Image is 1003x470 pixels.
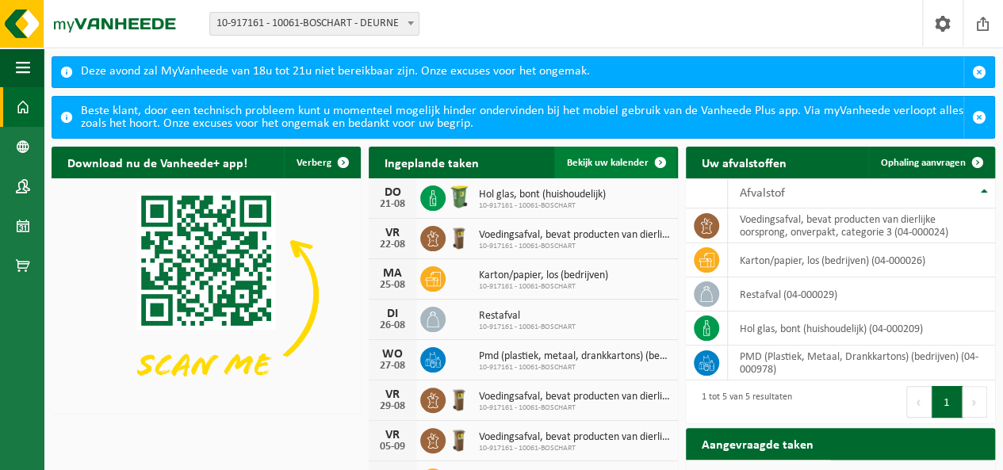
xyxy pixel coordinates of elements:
span: 10-917161 - 10061-BOSCHART [479,403,670,413]
div: VR [377,227,408,239]
h2: Uw afvalstoffen [686,147,802,178]
div: MA [377,267,408,280]
span: 10-917161 - 10061-BOSCHART - DEURNE [210,13,419,35]
button: Verberg [284,147,359,178]
h2: Ingeplande taken [369,147,495,178]
span: 10-917161 - 10061-BOSCHART [479,282,608,292]
div: 27-08 [377,361,408,372]
img: Download de VHEPlus App [52,178,361,411]
span: 10-917161 - 10061-BOSCHART - DEURNE [209,12,419,36]
button: 1 [932,386,963,418]
span: Bekijk uw kalender [567,158,649,168]
span: Restafval [479,310,576,323]
span: 10-917161 - 10061-BOSCHART [479,242,670,251]
button: Previous [906,386,932,418]
span: Voedingsafval, bevat producten van dierlijke oorsprong, onverpakt, categorie 3 [479,229,670,242]
img: WB-0140-HPE-BN-01 [446,224,473,250]
div: Beste klant, door een technisch probleem kunt u momenteel mogelijk hinder ondervinden bij het mob... [81,97,963,138]
img: WB-0140-HPE-BN-01 [446,385,473,412]
span: Afvalstof [740,187,785,200]
td: hol glas, bont (huishoudelijk) (04-000209) [728,311,995,346]
div: 29-08 [377,401,408,412]
div: DI [377,308,408,320]
span: Hol glas, bont (huishoudelijk) [479,189,606,201]
span: Voedingsafval, bevat producten van dierlijke oorsprong, onverpakt, categorie 3 [479,391,670,403]
div: Deze avond zal MyVanheede van 18u tot 21u niet bereikbaar zijn. Onze excuses voor het ongemak. [81,57,963,87]
span: Karton/papier, los (bedrijven) [479,269,608,282]
div: 1 tot 5 van 5 resultaten [694,384,792,419]
td: karton/papier, los (bedrijven) (04-000026) [728,243,995,277]
span: Ophaling aanvragen [881,158,966,168]
button: Next [963,386,987,418]
h2: Download nu de Vanheede+ app! [52,147,263,178]
span: 10-917161 - 10061-BOSCHART [479,363,670,373]
img: WB-0140-HPE-BN-01 [446,426,473,453]
div: VR [377,388,408,401]
td: PMD (Plastiek, Metaal, Drankkartons) (bedrijven) (04-000978) [728,346,995,380]
div: WO [377,348,408,361]
div: VR [377,429,408,441]
div: 05-09 [377,441,408,453]
img: WB-0240-HPE-GN-50 [446,183,473,210]
span: 10-917161 - 10061-BOSCHART [479,201,606,211]
a: Bekijk uw kalender [554,147,676,178]
span: Voedingsafval, bevat producten van dierlijke oorsprong, onverpakt, categorie 3 [479,431,670,444]
td: restafval (04-000029) [728,277,995,311]
div: 26-08 [377,320,408,331]
td: voedingsafval, bevat producten van dierlijke oorsprong, onverpakt, categorie 3 (04-000024) [728,208,995,243]
div: 22-08 [377,239,408,250]
div: 21-08 [377,199,408,210]
span: Pmd (plastiek, metaal, drankkartons) (bedrijven) [479,350,670,363]
h2: Aangevraagde taken [686,428,829,459]
div: DO [377,186,408,199]
div: 25-08 [377,280,408,291]
span: 10-917161 - 10061-BOSCHART [479,323,576,332]
a: Ophaling aanvragen [868,147,993,178]
span: Verberg [297,158,331,168]
span: 10-917161 - 10061-BOSCHART [479,444,670,453]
